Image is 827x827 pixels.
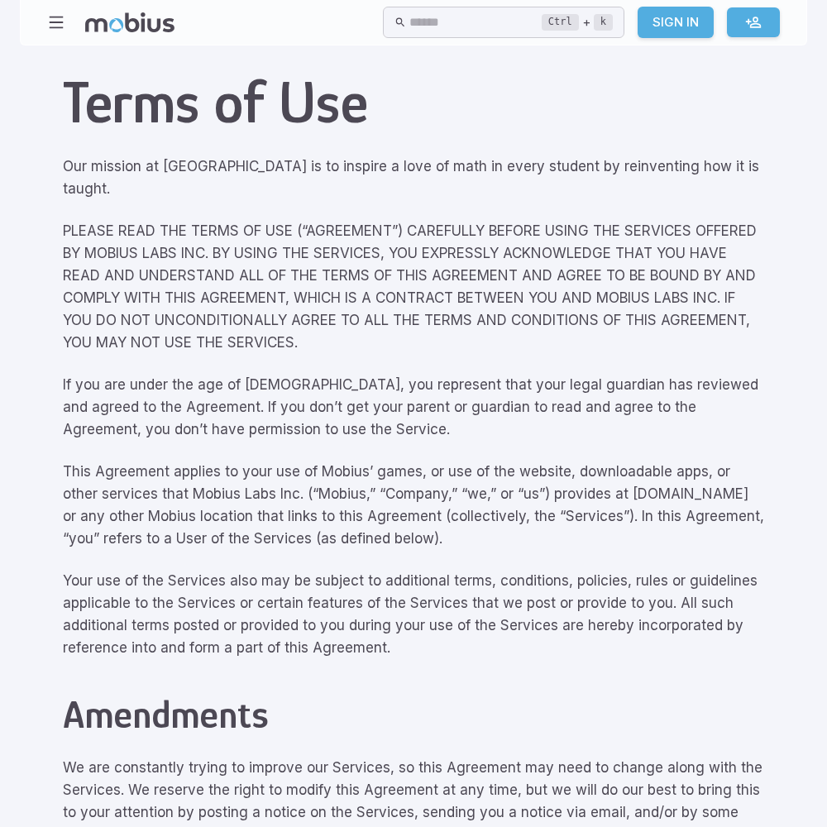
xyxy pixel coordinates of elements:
[63,374,764,441] p: If you are under the age of [DEMOGRAPHIC_DATA], you represent that your legal guardian has review...
[63,461,764,550] p: This Agreement applies to your use of Mobius’ games, or use of the website, downloadable apps, or...
[63,155,764,200] p: Our mission at [GEOGRAPHIC_DATA] is to inspire a love of math in every student by reinventing how...
[63,570,764,659] p: Your use of the Services also may be subject to additional terms, conditions, policies, rules or ...
[638,7,714,38] a: Sign In
[542,12,613,32] div: +
[63,220,764,354] p: PLEASE READ THE TERMS OF USE (“AGREEMENT”) CAREFULLY BEFORE USING THE SERVICES OFFERED BY MOBIUS ...
[542,14,579,31] kbd: Ctrl
[63,69,764,136] h1: Terms of Use
[63,692,764,737] h2: Amendments
[594,14,613,31] kbd: k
